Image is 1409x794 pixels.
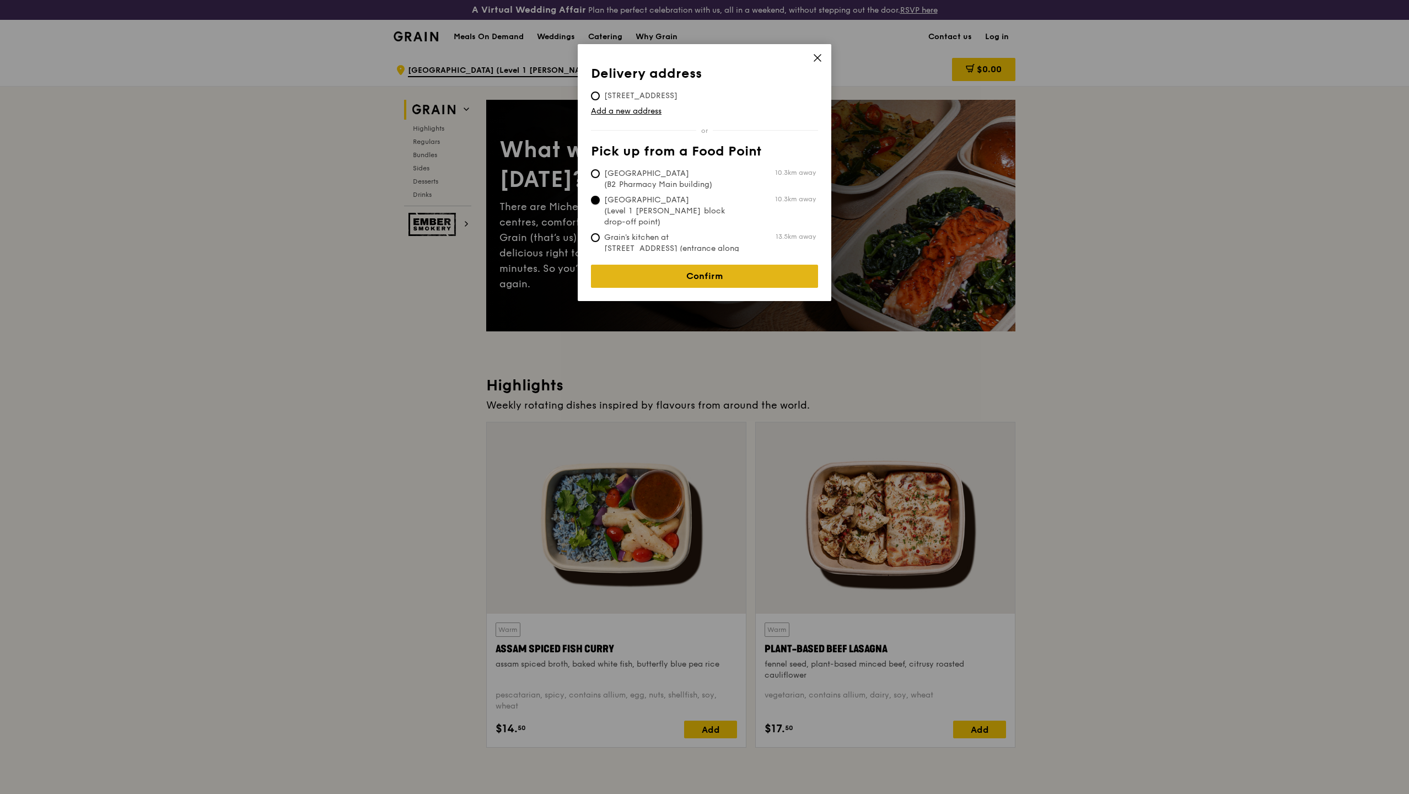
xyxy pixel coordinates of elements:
input: Grain's kitchen at [STREET_ADDRESS] (entrance along [PERSON_NAME][GEOGRAPHIC_DATA])13.5km away [591,233,600,242]
input: [GEOGRAPHIC_DATA] (B2 Pharmacy Main building)10.3km away [591,169,600,178]
input: [GEOGRAPHIC_DATA] (Level 1 [PERSON_NAME] block drop-off point)10.3km away [591,196,600,205]
th: Pick up from a Food Point [591,144,818,164]
th: Delivery address [591,66,818,86]
input: [STREET_ADDRESS] [591,92,600,100]
span: [GEOGRAPHIC_DATA] (B2 Pharmacy Main building) [591,168,755,190]
span: 10.3km away [775,168,816,177]
a: Add a new address [591,106,818,117]
span: [STREET_ADDRESS] [591,90,691,101]
span: 10.3km away [775,195,816,203]
span: Grain's kitchen at [STREET_ADDRESS] (entrance along [PERSON_NAME][GEOGRAPHIC_DATA]) [591,232,755,276]
a: Confirm [591,265,818,288]
span: 13.5km away [776,232,816,241]
span: [GEOGRAPHIC_DATA] (Level 1 [PERSON_NAME] block drop-off point) [591,195,755,228]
